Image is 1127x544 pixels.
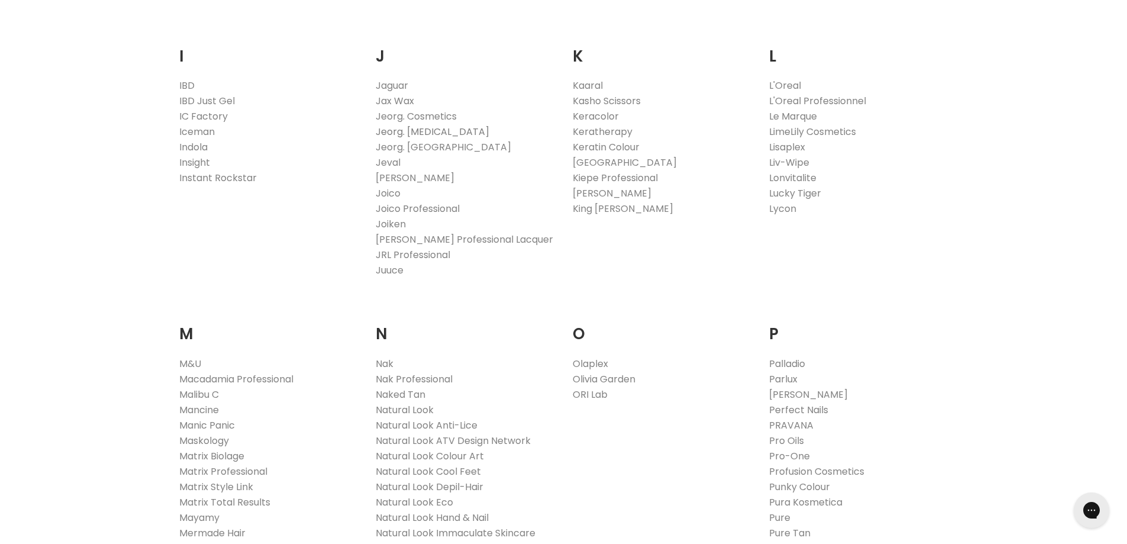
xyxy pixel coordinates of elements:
[376,217,406,231] a: Joiken
[376,125,489,139] a: Jeorg. [MEDICAL_DATA]
[769,372,797,386] a: Parlux
[769,202,796,215] a: Lycon
[769,307,948,346] h2: P
[769,79,801,92] a: L'Oreal
[179,465,267,478] a: Matrix Professional
[179,434,229,448] a: Maskology
[376,480,483,494] a: Natural Look Depil-Hair
[376,526,535,540] a: Natural Look Immaculate Skincare
[179,403,219,417] a: Mancine
[179,357,201,371] a: M&U
[179,307,359,346] h2: M
[376,388,425,401] a: Naked Tan
[573,110,619,123] a: Keracolor
[573,156,677,169] a: [GEOGRAPHIC_DATA]
[376,419,477,432] a: Natural Look Anti-Lice
[376,434,531,448] a: Natural Look ATV Design Network
[376,307,555,346] h2: N
[376,449,484,463] a: Natural Look Colour Art
[573,186,651,200] a: [PERSON_NAME]
[179,110,228,123] a: IC Factory
[179,140,208,154] a: Indola
[179,511,219,524] a: Mayamy
[179,495,270,509] a: Matrix Total Results
[769,526,810,540] a: Pure Tan
[376,263,403,277] a: Juuce
[376,495,453,509] a: Natural Look Eco
[769,171,816,185] a: Lonvitalite
[179,372,293,386] a: Macadamia Professional
[179,480,253,494] a: Matrix Style Link
[573,171,658,185] a: Kiepe Professional
[179,526,246,540] a: Mermade Hair
[376,511,489,524] a: Natural Look Hand & Nail
[376,94,414,108] a: Jax Wax
[376,372,453,386] a: Nak Professional
[179,94,235,108] a: IBD Just Gel
[769,511,790,524] a: Pure
[769,419,813,432] a: PRAVANA
[769,388,848,401] a: [PERSON_NAME]
[573,372,635,386] a: Olivia Garden
[376,140,511,154] a: Jeorg. [GEOGRAPHIC_DATA]
[376,156,401,169] a: Jeval
[376,465,481,478] a: Natural Look Cool Feet
[769,480,830,494] a: Punky Colour
[769,449,810,463] a: Pro-One
[573,307,752,346] h2: O
[179,156,210,169] a: Insight
[376,79,408,92] a: Jaguar
[376,29,555,69] h2: J
[769,357,805,371] a: Palladio
[573,388,608,401] a: ORI Lab
[179,449,244,463] a: Matrix Biolage
[179,29,359,69] h2: I
[769,94,866,108] a: L'Oreal Professionnel
[769,465,864,478] a: Profusion Cosmetics
[769,110,817,123] a: Le Marque
[769,29,948,69] h2: L
[1068,488,1115,532] iframe: Gorgias live chat messenger
[769,140,805,154] a: Lisaplex
[573,29,752,69] h2: K
[769,403,828,417] a: Perfect Nails
[376,186,401,200] a: Joico
[573,125,632,139] a: Keratherapy
[769,156,809,169] a: Liv-Wipe
[179,388,219,401] a: Malibu C
[179,125,215,139] a: Iceman
[573,94,641,108] a: Kasho Scissors
[376,357,393,371] a: Nak
[376,171,454,185] a: [PERSON_NAME]
[179,171,257,185] a: Instant Rockstar
[376,110,457,123] a: Jeorg. Cosmetics
[376,233,553,246] a: [PERSON_NAME] Professional Lacquer
[376,403,434,417] a: Natural Look
[769,186,821,200] a: Lucky Tiger
[769,434,804,448] a: Pro Oils
[769,125,856,139] a: LimeLily Cosmetics
[179,79,195,92] a: IBD
[573,202,673,215] a: King [PERSON_NAME]
[376,248,450,262] a: JRL Professional
[573,357,608,371] a: Olaplex
[573,140,640,154] a: Keratin Colour
[573,79,603,92] a: Kaaral
[376,202,460,215] a: Joico Professional
[769,495,842,509] a: Pura Kosmetica
[179,419,235,432] a: Manic Panic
